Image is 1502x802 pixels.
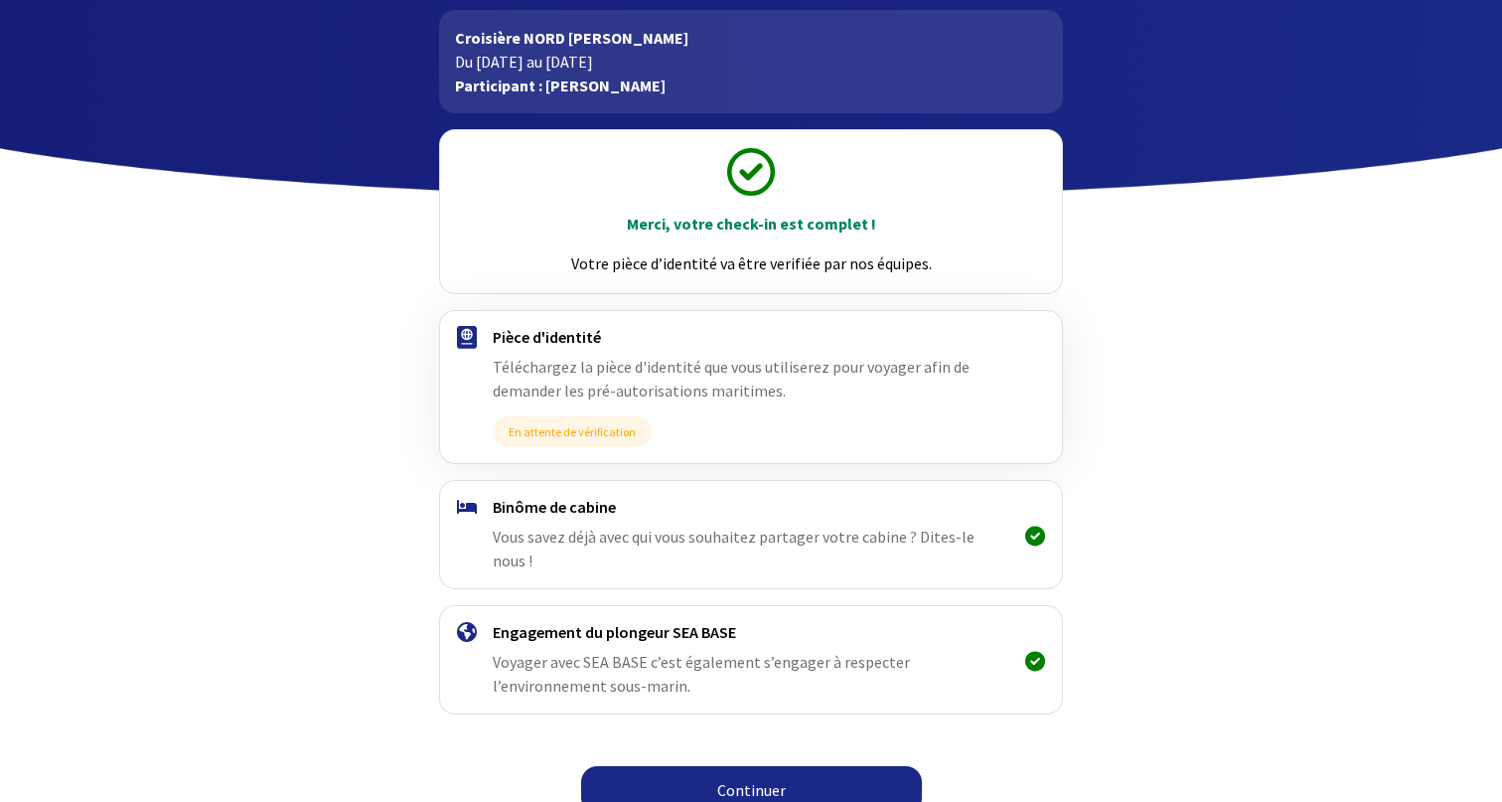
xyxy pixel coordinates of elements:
h4: Pièce d'identité [493,327,1008,347]
span: En attente de vérification [493,416,652,447]
span: Téléchargez la pièce d'identité que vous utiliserez pour voyager afin de demander les pré-autoris... [493,357,970,401]
p: Votre pièce d’identité va être verifiée par nos équipes. [458,251,1043,275]
p: Participant : [PERSON_NAME] [455,74,1046,97]
img: engagement.svg [457,622,477,642]
p: Du [DATE] au [DATE] [455,50,1046,74]
span: Voyager avec SEA BASE c’est également s’engager à respecter l’environnement sous-marin. [493,652,910,696]
p: Merci, votre check-in est complet ! [458,212,1043,236]
h4: Engagement du plongeur SEA BASE [493,622,1008,642]
img: passport.svg [457,326,477,349]
span: Vous savez déjà avec qui vous souhaitez partager votre cabine ? Dites-le nous ! [493,527,975,570]
h4: Binôme de cabine [493,497,1008,517]
img: binome.svg [457,500,477,514]
p: Croisière NORD [PERSON_NAME] [455,26,1046,50]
